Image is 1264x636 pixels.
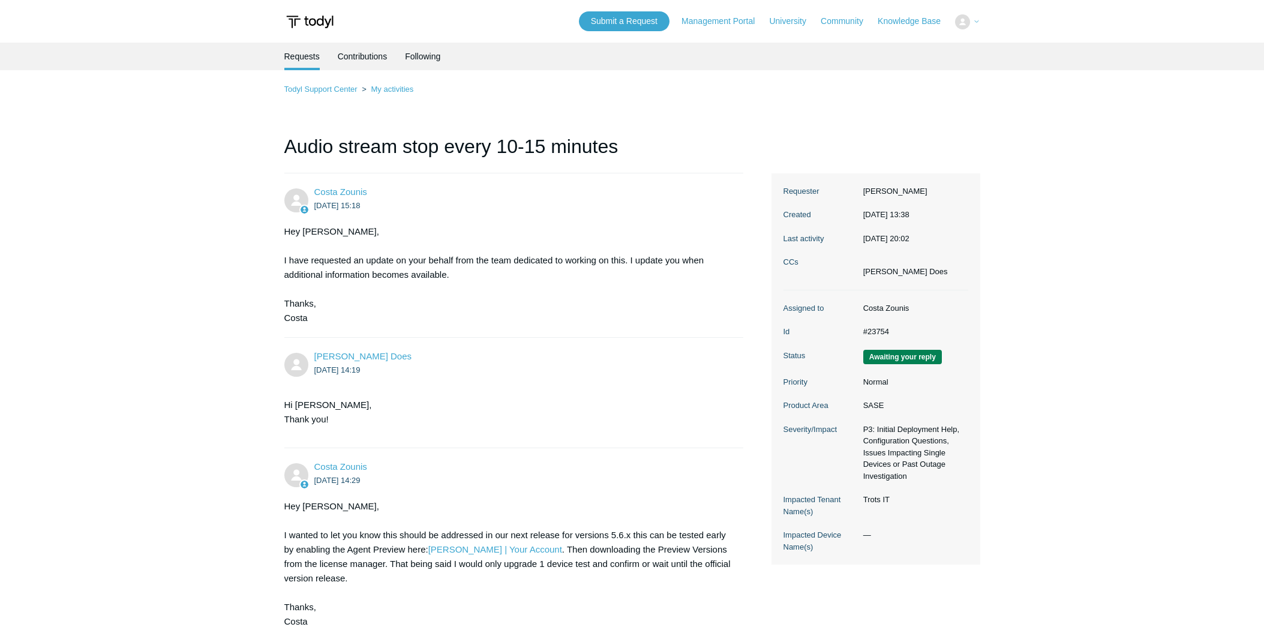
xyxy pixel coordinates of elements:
[783,326,857,338] dt: Id
[769,15,818,28] a: University
[783,350,857,362] dt: Status
[857,424,968,482] dd: P3: Initial Deployment Help, Configuration Questions, Issues Impacting Single Devices or Past Out...
[857,376,968,388] dd: Normal
[857,185,968,197] dd: [PERSON_NAME]
[405,43,440,70] a: Following
[314,351,412,361] a: [PERSON_NAME] Does
[863,350,942,364] span: We are waiting for you to respond
[284,398,732,427] p: Hi [PERSON_NAME], Thank you!
[878,15,953,28] a: Knowledge Base
[284,43,320,70] li: Requests
[371,85,413,94] a: My activities
[863,266,948,278] li: Jasper Does
[284,499,732,629] div: Hey [PERSON_NAME], I wanted to let you know this should be addressed in our next release for vers...
[314,351,412,361] span: Jasper Does
[857,326,968,338] dd: #23754
[857,302,968,314] dd: Costa Zounis
[821,15,875,28] a: Community
[284,11,335,33] img: Todyl Support Center Help Center home page
[284,85,358,94] a: Todyl Support Center
[783,400,857,412] dt: Product Area
[783,529,857,553] dt: Impacted Device Name(s)
[428,544,562,554] a: [PERSON_NAME] | Your Account
[314,187,367,197] a: Costa Zounis
[783,376,857,388] dt: Priority
[681,15,767,28] a: Management Portal
[314,461,367,472] a: Costa Zounis
[857,494,968,506] dd: Trots IT
[359,85,413,94] li: My activities
[783,209,857,221] dt: Created
[857,400,968,412] dd: SASE
[783,256,857,268] dt: CCs
[783,233,857,245] dt: Last activity
[783,494,857,517] dt: Impacted Tenant Name(s)
[314,201,361,210] time: 2025-07-16T15:18:51Z
[338,43,388,70] a: Contributions
[284,85,360,94] li: Todyl Support Center
[284,224,732,325] div: Hey [PERSON_NAME], I have requested an update on your behalf from the team dedicated to working o...
[863,210,909,219] time: 2025-03-21T13:38:28+00:00
[284,132,744,173] h1: Audio stream stop every 10-15 minutes
[783,424,857,436] dt: Severity/Impact
[579,11,669,31] a: Submit a Request
[314,365,361,374] time: 2025-07-21T14:19:17Z
[857,529,968,541] dd: —
[783,302,857,314] dt: Assigned to
[783,185,857,197] dt: Requester
[314,476,361,485] time: 2025-07-31T14:29:47Z
[863,234,909,243] time: 2025-08-18T20:02:51+00:00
